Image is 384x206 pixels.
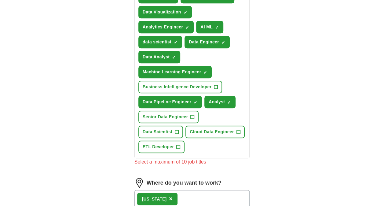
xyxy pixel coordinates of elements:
span: ✓ [203,70,207,75]
span: ✓ [174,40,177,45]
span: data scientist [143,39,171,45]
button: Data Engineer✓ [185,36,230,48]
span: Data Scientist [143,129,173,135]
button: Senior Data Engineer [138,111,199,123]
button: Data Pipeline Engineer✓ [138,96,202,108]
button: Analytics Engineer✓ [138,21,194,33]
span: Analyst [209,99,225,105]
img: location.png [134,178,144,188]
button: AI ML✓ [196,21,223,33]
button: ETL Developer [138,141,185,153]
span: Cloud Data Engineer [190,129,234,135]
span: ✓ [227,100,231,105]
span: Data Pipeline Engineer [143,99,191,105]
button: Business Intelligence Developer [138,81,222,93]
span: AI ML [200,24,213,30]
span: ✓ [194,100,197,105]
span: Machine Learning Engineer [143,69,201,75]
span: Analytics Engineer [143,24,183,30]
button: Cloud Data Engineer [185,126,244,138]
button: Data Visualization✓ [138,6,192,18]
div: Select a maximum of 10 job titles [134,158,250,166]
span: ✓ [221,40,225,45]
button: Data Scientist [138,126,183,138]
button: data scientist✓ [138,36,182,48]
span: ✓ [185,25,189,30]
span: ✓ [184,10,187,15]
span: × [169,195,173,202]
button: × [169,194,173,204]
span: ETL Developer [143,144,174,150]
span: Business Intelligence Developer [143,84,212,90]
button: Data Analyst✓ [138,51,181,63]
label: Where do you want to work? [147,179,221,187]
button: Analyst✓ [204,96,236,108]
span: Senior Data Engineer [143,114,188,120]
div: [US_STATE] [142,196,166,202]
span: ✓ [215,25,219,30]
span: Data Engineer [189,39,219,45]
span: ✓ [172,55,176,60]
button: Machine Learning Engineer✓ [138,66,212,78]
span: Data Analyst [143,54,170,60]
span: Data Visualization [143,9,181,15]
